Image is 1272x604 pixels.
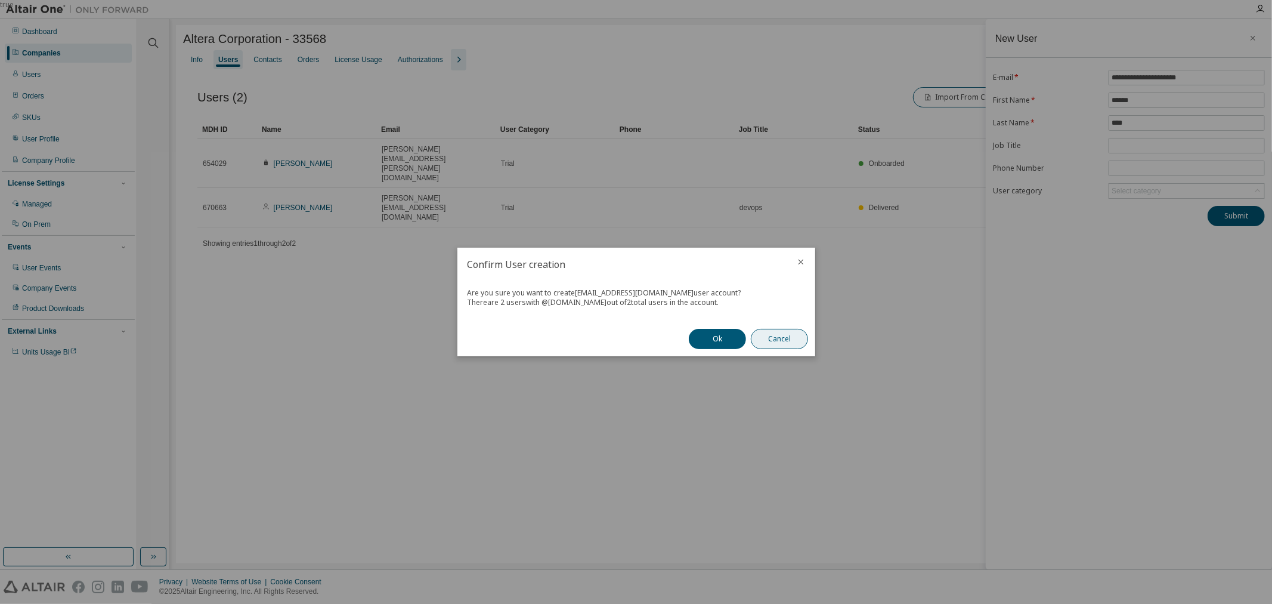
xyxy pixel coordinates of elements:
[457,248,787,281] h2: Confirm User creation
[796,257,806,267] button: close
[751,329,808,349] button: Cancel
[689,329,746,349] button: Ok
[467,298,806,307] div: There are 2 users with @ [DOMAIN_NAME] out of 2 total users in the account.
[467,288,806,298] div: Are you sure you want to create [EMAIL_ADDRESS][DOMAIN_NAME] user account?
